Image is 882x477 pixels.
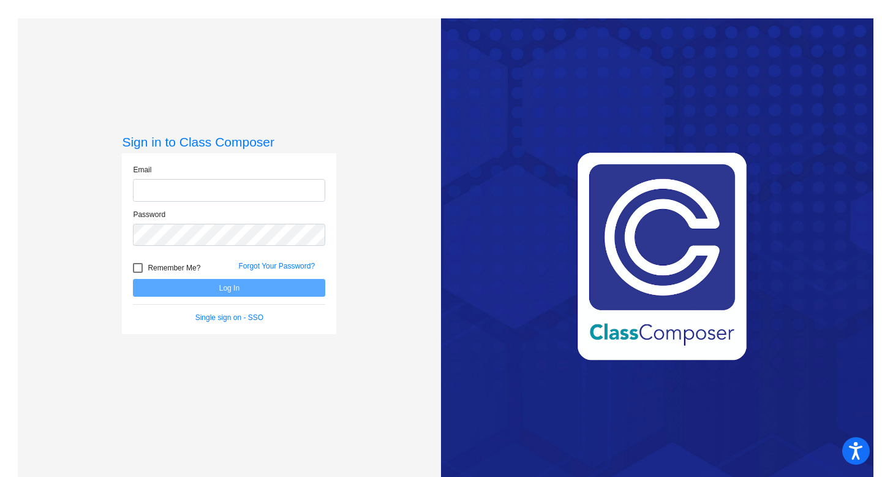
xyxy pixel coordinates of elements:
a: Single sign on - SSO [195,313,263,322]
label: Password [133,209,165,220]
button: Log In [133,279,325,297]
a: Forgot Your Password? [238,262,315,270]
h3: Sign in to Class Composer [122,134,336,150]
span: Remember Me? [148,261,200,275]
label: Email [133,164,151,175]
